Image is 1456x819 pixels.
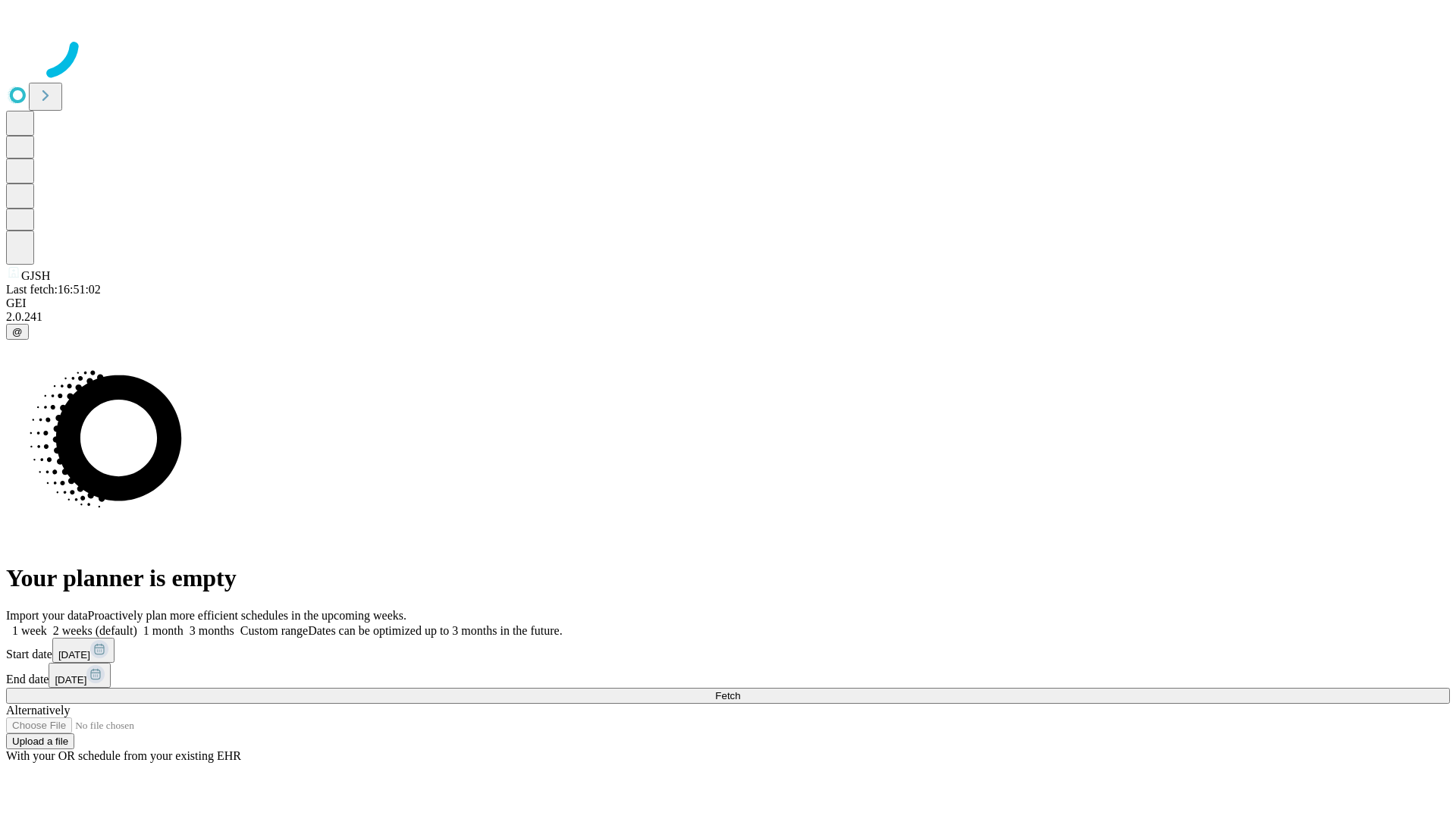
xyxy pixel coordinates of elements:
[143,624,184,637] span: 1 month
[240,624,308,637] span: Custom range
[53,624,137,637] span: 2 weeks (default)
[190,624,234,637] span: 3 months
[6,638,1450,663] div: Start date
[6,324,29,340] button: @
[6,297,1450,310] div: GEI
[715,690,740,701] span: Fetch
[6,688,1450,704] button: Fetch
[49,663,111,688] button: [DATE]
[88,609,406,622] span: Proactively plan more efficient schedules in the upcoming weeks.
[6,310,1450,324] div: 2.0.241
[6,749,241,762] span: With your OR schedule from your existing EHR
[6,663,1450,688] div: End date
[6,609,88,622] span: Import your data
[21,269,50,282] span: GJSH
[308,624,562,637] span: Dates can be optimized up to 3 months in the future.
[6,283,101,296] span: Last fetch: 16:51:02
[6,564,1450,592] h1: Your planner is empty
[58,649,90,661] span: [DATE]
[12,624,47,637] span: 1 week
[12,326,23,337] span: @
[6,704,70,717] span: Alternatively
[52,638,115,663] button: [DATE]
[6,733,74,749] button: Upload a file
[55,674,86,686] span: [DATE]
